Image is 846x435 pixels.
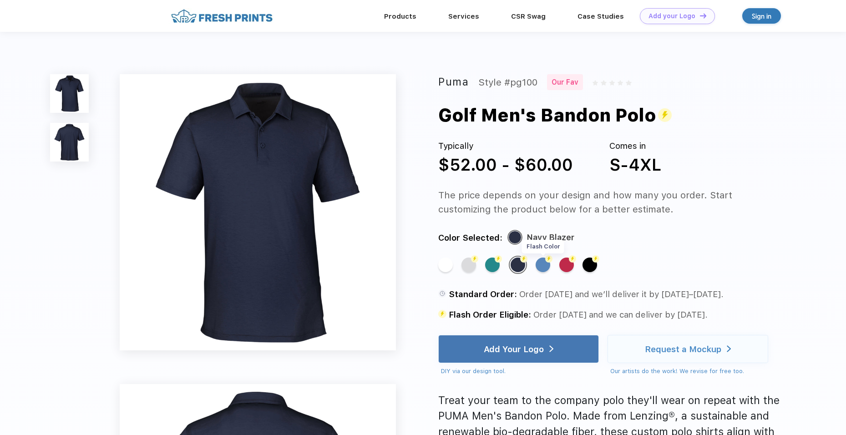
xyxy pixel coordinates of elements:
span: Order [DATE] and we’ll deliver it by [DATE]–[DATE]. [519,289,724,299]
span: Flash Order Eligible: [449,309,531,319]
img: gray_star.svg [618,80,623,86]
div: Navy Blazer [511,258,525,272]
div: Our Fav [547,75,583,89]
img: flash color [569,255,576,263]
div: Add Your Logo [484,344,544,354]
img: white arrow [549,345,553,352]
div: Request a Mockup [645,344,721,354]
div: Our artists do the work! We revise for free too. [610,367,768,376]
a: Sign in [742,8,781,24]
div: Color Selected: [438,231,502,245]
div: Sign in [752,11,771,21]
div: Lake Blue [536,258,550,272]
img: DT [700,13,706,18]
div: DIY via our design tool. [441,367,599,376]
span: Order [DATE] and we can deliver by [DATE]. [533,309,708,319]
img: gray_star.svg [609,80,615,86]
div: Navy Blazer [527,231,574,245]
div: Green Lagoon [485,258,500,272]
img: gray_star.svg [626,80,631,86]
div: $52.00 - $60.00 [438,152,573,177]
div: Golf Men's Bandon Polo [438,102,672,128]
a: Services [448,12,479,20]
div: High Rise [461,258,476,272]
a: Products [384,12,416,20]
div: The price depends on your design and how many you order. Start customizing the product below for ... [438,188,785,217]
img: func=resize&h=100 [50,74,89,113]
img: flash color [520,255,527,263]
img: flash_active_toggle.svg [658,108,672,122]
div: Typically [438,140,573,152]
img: func=resize&h=640 [120,74,396,350]
div: Puma [438,74,469,90]
a: CSR Swag [511,12,546,20]
img: func=resize&h=100 [50,123,89,162]
div: Puma Black [583,258,597,272]
div: S-4XL [609,152,661,177]
img: standard order [438,310,446,318]
img: flash color [545,255,552,263]
img: gray_star.svg [601,80,606,86]
div: Add your Logo [648,12,695,20]
img: standard order [438,289,446,298]
img: flash color [495,255,502,263]
img: fo%20logo%202.webp [168,8,275,24]
div: Ski Patrol [559,258,574,272]
div: Bright White [438,258,453,272]
img: flash color [471,255,478,263]
div: Style #pg100 [478,74,537,90]
img: white arrow [727,345,731,352]
img: flash color [592,255,599,263]
span: Standard Order: [449,289,517,299]
div: Comes in [609,140,661,152]
img: gray_star.svg [593,80,598,86]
